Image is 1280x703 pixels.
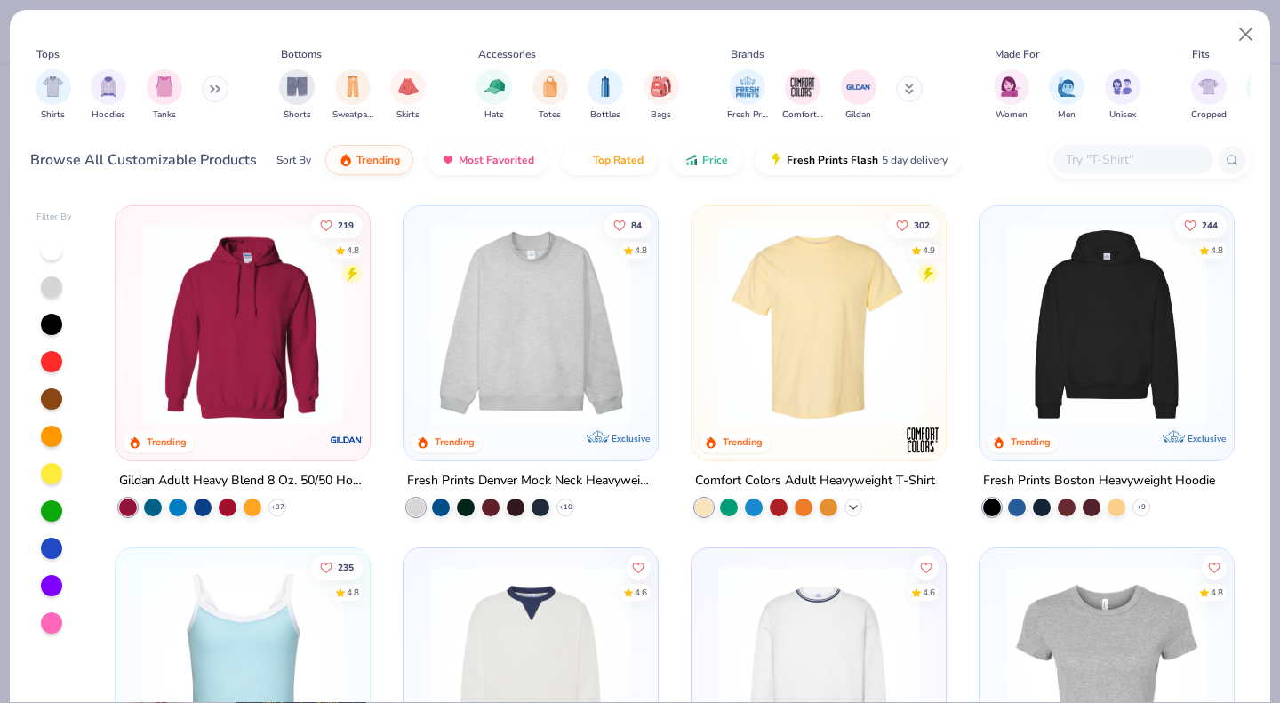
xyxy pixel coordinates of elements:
[279,69,315,122] button: filter button
[1137,502,1146,513] span: + 9
[727,69,768,122] button: filter button
[635,586,647,599] div: 4.6
[287,76,308,97] img: Shorts Image
[92,108,125,122] span: Hoodies
[927,224,1146,425] img: e55d29c3-c55d-459c-bfd9-9b1c499ab3c6
[575,153,589,167] img: TopRated.gif
[923,244,935,257] div: 4.9
[281,46,322,62] div: Bottoms
[727,108,768,122] span: Fresh Prints
[593,153,644,167] span: Top Rated
[1057,76,1076,97] img: Men Image
[43,76,63,97] img: Shirts Image
[539,108,561,122] span: Totes
[644,69,679,122] div: filter for Bags
[147,69,182,122] button: filter button
[91,69,126,122] div: filter for Hoodies
[789,74,816,100] img: Comfort Colors Image
[332,69,373,122] div: filter for Sweatpants
[626,555,651,579] button: Like
[1001,76,1021,97] img: Women Image
[845,74,872,100] img: Gildan Image
[459,153,534,167] span: Most Favorited
[1211,586,1223,599] div: 4.8
[276,152,311,168] div: Sort By
[994,69,1029,122] div: filter for Women
[133,224,352,425] img: 01756b78-01f6-4cc6-8d8a-3c30c1a0c8ac
[782,69,823,122] button: filter button
[1058,108,1076,122] span: Men
[441,153,455,167] img: most_fav.gif
[695,470,935,492] div: Comfort Colors Adult Heavyweight T-Shirt
[782,69,823,122] div: filter for Comfort Colors
[1187,433,1225,444] span: Exclusive
[914,555,939,579] button: Like
[905,422,940,458] img: Comfort Colors logo
[91,69,126,122] button: filter button
[312,212,364,237] button: Like
[1198,76,1219,97] img: Cropped Image
[1211,244,1223,257] div: 4.8
[36,211,72,224] div: Filter By
[476,69,512,122] button: filter button
[995,46,1039,62] div: Made For
[651,108,671,122] span: Bags
[734,74,761,100] img: Fresh Prints Image
[36,69,71,122] button: filter button
[1229,18,1263,52] button: Close
[782,108,823,122] span: Comfort Colors
[1049,69,1084,122] button: filter button
[997,224,1216,425] img: 91acfc32-fd48-4d6b-bdad-a4c1a30ac3fc
[914,220,930,229] span: 302
[1064,149,1201,170] input: Try "T-Shirt"
[604,212,651,237] button: Like
[284,108,311,122] span: Shorts
[651,76,670,97] img: Bags Image
[325,145,413,175] button: Trending
[396,108,420,122] span: Skirts
[540,76,560,97] img: Totes Image
[1105,69,1140,122] div: filter for Unisex
[756,145,961,175] button: Fresh Prints Flash5 day delivery
[1191,69,1227,122] div: filter for Cropped
[887,212,939,237] button: Like
[1192,46,1210,62] div: Fits
[421,224,640,425] img: f5d85501-0dbb-4ee4-b115-c08fa3845d83
[841,69,876,122] button: filter button
[478,46,536,62] div: Accessories
[994,69,1029,122] button: filter button
[41,108,65,122] span: Shirts
[923,586,935,599] div: 4.6
[631,220,642,229] span: 84
[882,150,948,171] span: 5 day delivery
[339,563,355,571] span: 235
[329,422,364,458] img: Gildan logo
[312,555,364,579] button: Like
[153,108,176,122] span: Tanks
[787,153,878,167] span: Fresh Prints Flash
[727,69,768,122] div: filter for Fresh Prints
[484,108,504,122] span: Hats
[147,69,182,122] div: filter for Tanks
[841,69,876,122] div: filter for Gildan
[356,153,400,167] span: Trending
[119,470,366,492] div: Gildan Adult Heavy Blend 8 Oz. 50/50 Hooded Sweatshirt
[709,224,928,425] img: 029b8af0-80e6-406f-9fdc-fdf898547912
[476,69,512,122] div: filter for Hats
[1112,76,1132,97] img: Unisex Image
[702,153,728,167] span: Price
[640,224,859,425] img: a90f7c54-8796-4cb2-9d6e-4e9644cfe0fe
[596,76,615,97] img: Bottles Image
[731,46,764,62] div: Brands
[271,502,284,513] span: + 37
[36,69,71,122] div: filter for Shirts
[398,76,419,97] img: Skirts Image
[332,69,373,122] button: filter button
[983,470,1215,492] div: Fresh Prints Boston Heavyweight Hoodie
[428,145,548,175] button: Most Favorited
[562,145,657,175] button: Top Rated
[1191,108,1227,122] span: Cropped
[635,244,647,257] div: 4.8
[1191,69,1227,122] button: filter button
[36,46,60,62] div: Tops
